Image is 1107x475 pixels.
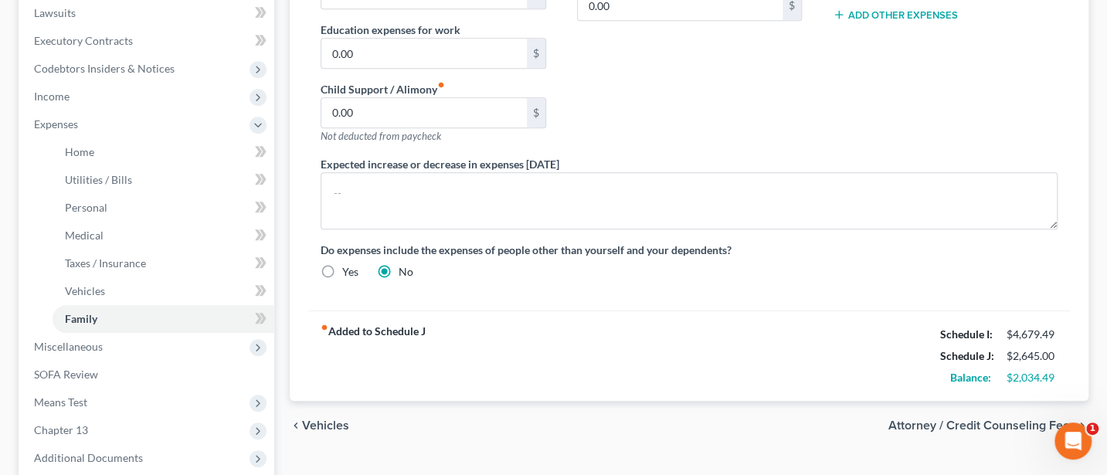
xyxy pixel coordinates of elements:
input: -- [321,98,526,127]
strong: Balance: [950,371,991,384]
span: Medical [65,229,104,242]
i: chevron_right [1076,419,1088,432]
span: 1 [1086,422,1099,435]
span: Attorney / Credit Counseling Fees [888,419,1076,432]
iframe: Intercom live chat [1054,422,1092,460]
span: Chapter 13 [34,423,88,436]
span: Additional Documents [34,451,143,464]
label: Do expenses include the expenses of people other than yourself and your dependents? [321,242,1058,258]
span: Home [65,145,94,158]
label: Yes [342,264,358,280]
label: No [399,264,413,280]
div: $2,034.49 [1007,370,1058,385]
span: Family [65,312,97,325]
strong: Schedule I: [940,327,993,341]
span: Vehicles [65,284,105,297]
i: chevron_left [290,419,302,432]
div: $4,679.49 [1007,327,1058,342]
span: Vehicles [302,419,349,432]
div: $2,645.00 [1007,348,1058,364]
span: Codebtors Insiders & Notices [34,62,175,75]
i: fiber_manual_record [321,324,328,331]
span: Not deducted from paycheck [321,130,441,142]
span: Means Test [34,395,87,409]
a: Utilities / Bills [53,166,274,194]
input: -- [321,39,526,68]
a: SOFA Review [22,361,274,388]
span: Personal [65,201,107,214]
strong: Schedule J: [940,349,994,362]
label: Child Support / Alimony [321,81,445,97]
label: Education expenses for work [321,22,460,38]
span: Lawsuits [34,6,76,19]
i: fiber_manual_record [437,81,445,89]
span: Utilities / Bills [65,173,132,186]
a: Home [53,138,274,166]
span: Expenses [34,117,78,131]
button: Attorney / Credit Counseling Fees chevron_right [888,419,1088,432]
a: Taxes / Insurance [53,249,274,277]
label: Expected increase or decrease in expenses [DATE] [321,156,559,172]
span: Taxes / Insurance [65,256,146,270]
a: Personal [53,194,274,222]
a: Executory Contracts [22,27,274,55]
a: Medical [53,222,274,249]
span: Income [34,90,70,103]
strong: Added to Schedule J [321,324,426,388]
span: Miscellaneous [34,340,103,353]
span: SOFA Review [34,368,98,381]
div: $ [527,39,545,68]
span: Executory Contracts [34,34,133,47]
button: Add Other Expenses [833,8,958,21]
a: Vehicles [53,277,274,305]
a: Family [53,305,274,333]
button: chevron_left Vehicles [290,419,349,432]
div: $ [527,98,545,127]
